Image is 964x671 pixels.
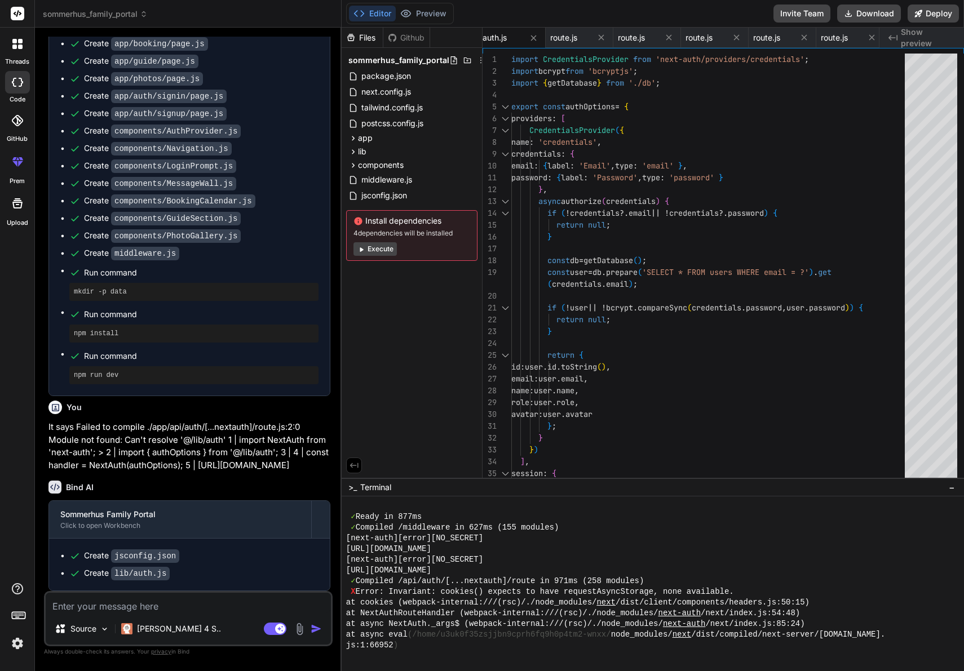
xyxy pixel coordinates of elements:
[483,77,497,89] div: 3
[547,279,552,289] span: (
[565,66,583,76] span: from
[111,194,255,208] code: components/BookingCalendar.js
[48,421,330,472] p: It says Failed to compile ./app/api/auth/[...nextauth]/route.js:2:0 Module not found: Can't resol...
[342,32,383,43] div: Files
[552,397,556,407] span: .
[529,137,534,147] span: :
[746,303,782,313] span: password
[7,218,28,228] label: Upload
[547,303,556,313] span: if
[588,303,597,313] span: ||
[579,255,583,265] span: =
[111,247,179,260] code: middleware.js
[561,409,565,419] span: .
[615,101,620,112] span: =
[111,212,241,225] code: components/GuideSection.js
[353,215,470,226] span: Install dependencies
[547,267,570,277] span: const
[534,445,538,455] span: )
[483,337,497,349] div: 24
[629,208,651,218] span: email
[100,624,109,634] img: Pick Models
[719,208,728,218] span: ?.
[547,161,570,171] span: label
[764,208,768,218] span: )
[74,329,314,338] pre: npm install
[773,208,777,218] span: {
[602,196,606,206] span: (
[543,468,547,478] span: :
[570,161,574,171] span: :
[947,478,957,496] button: −
[550,32,577,43] span: route.js
[782,303,786,313] span: ,
[633,161,638,171] span: :
[561,374,583,384] span: email
[547,172,552,183] span: :
[111,90,227,103] code: app/auth/signin/page.js
[483,207,497,219] div: 14
[483,195,497,207] div: 13
[483,302,497,314] div: 21
[483,219,497,231] div: 15
[547,350,574,360] span: return
[606,196,656,206] span: credentials
[538,184,543,194] span: }
[84,309,319,320] span: Run command
[669,208,719,218] span: credentials
[349,6,396,21] button: Editor
[629,279,633,289] span: )
[348,482,357,493] span: >_
[511,172,547,183] span: password
[633,66,638,76] span: ;
[570,149,574,159] span: {
[483,89,497,101] div: 4
[597,78,602,88] span: }
[360,189,408,202] span: jsconfig.json
[483,314,497,326] div: 22
[543,161,547,171] span: {
[111,37,208,51] code: app/booking/page.js
[656,196,660,206] span: )
[84,230,241,242] div: Create
[498,125,512,136] div: Click to collapse the range.
[534,385,552,396] span: user
[570,267,588,277] span: user
[483,456,497,468] div: 34
[583,255,633,265] span: getDatabase
[511,397,529,407] span: role
[74,287,314,296] pre: mkdir -p data
[43,8,148,20] span: sommerhus_family_portal
[84,108,227,119] div: Create
[660,172,665,183] span: :
[583,374,588,384] span: ,
[60,509,300,520] div: Sommerhus Family Portal
[656,54,804,64] span: 'next-auth/providers/credentials'
[547,421,552,431] span: }
[908,5,959,23] button: Deploy
[588,66,633,76] span: 'bcryptjs'
[483,231,497,243] div: 16
[348,55,449,66] span: sommerhus_family_portal
[84,143,232,154] div: Create
[293,623,306,636] img: attachment
[483,420,497,432] div: 31
[561,208,565,218] span: (
[602,267,606,277] span: .
[642,172,660,183] span: type
[111,229,241,243] code: components/PhotoGallery.js
[483,468,497,479] div: 35
[483,113,497,125] div: 6
[520,456,525,466] span: ]
[602,279,606,289] span: .
[574,397,579,407] span: ,
[360,173,413,186] span: middleware.js
[642,267,809,277] span: 'SELECT * FROM users WHERE email = ?'
[360,482,391,493] span: Terminal
[753,32,780,43] span: route.js
[534,374,538,384] span: :
[529,445,534,455] span: }
[606,314,611,325] span: ;
[588,220,606,230] span: null
[606,362,611,372] span: ,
